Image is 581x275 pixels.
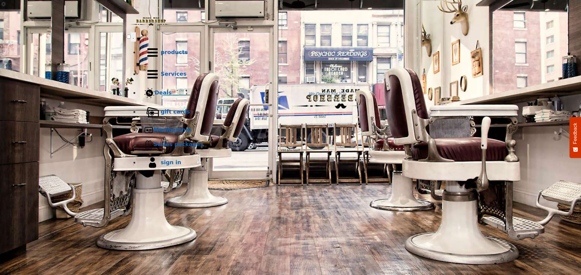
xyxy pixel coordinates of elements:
b: Deals [155,89,172,96]
input: menu toggle [127,35,131,39]
a: MembershipMembership [139,123,454,137]
b: products [161,49,188,55]
img: Services [144,66,161,82]
span: . [133,34,134,40]
a: DealsDeals [139,85,454,101]
button: menu toggle [131,32,136,42]
a: Productsproducts [139,42,454,63]
img: Products [144,44,161,61]
span: Feedback [573,123,578,144]
img: sign in [144,155,161,171]
img: Membership [144,126,153,135]
a: ServicesServices [139,63,454,85]
b: gift cards [161,108,190,115]
img: Gift cards [144,104,161,120]
img: Deals [144,88,155,98]
b: Services [161,71,187,77]
b: Membership [153,126,191,133]
a: Gift cardsgift cards [139,101,454,123]
a: sign insign in [139,152,454,174]
img: Series packages [144,140,153,149]
a: Series packagesSeries packages [139,137,454,152]
img: Made Man Barbershop logo [127,12,175,31]
button: Feedback - Show survey [570,117,581,158]
b: sign in [161,159,181,165]
b: Series packages [153,141,203,147]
